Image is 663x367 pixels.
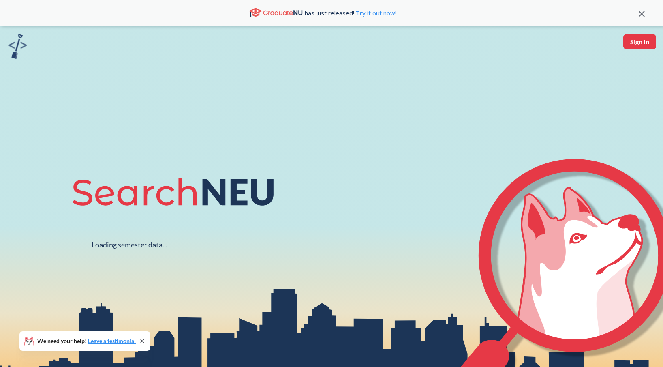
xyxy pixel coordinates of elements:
[623,34,656,49] button: Sign In
[92,240,167,249] div: Loading semester data...
[305,9,396,17] span: has just released!
[37,338,136,344] span: We need your help!
[88,337,136,344] a: Leave a testimonial
[354,9,396,17] a: Try it out now!
[8,34,27,61] a: sandbox logo
[8,34,27,59] img: sandbox logo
